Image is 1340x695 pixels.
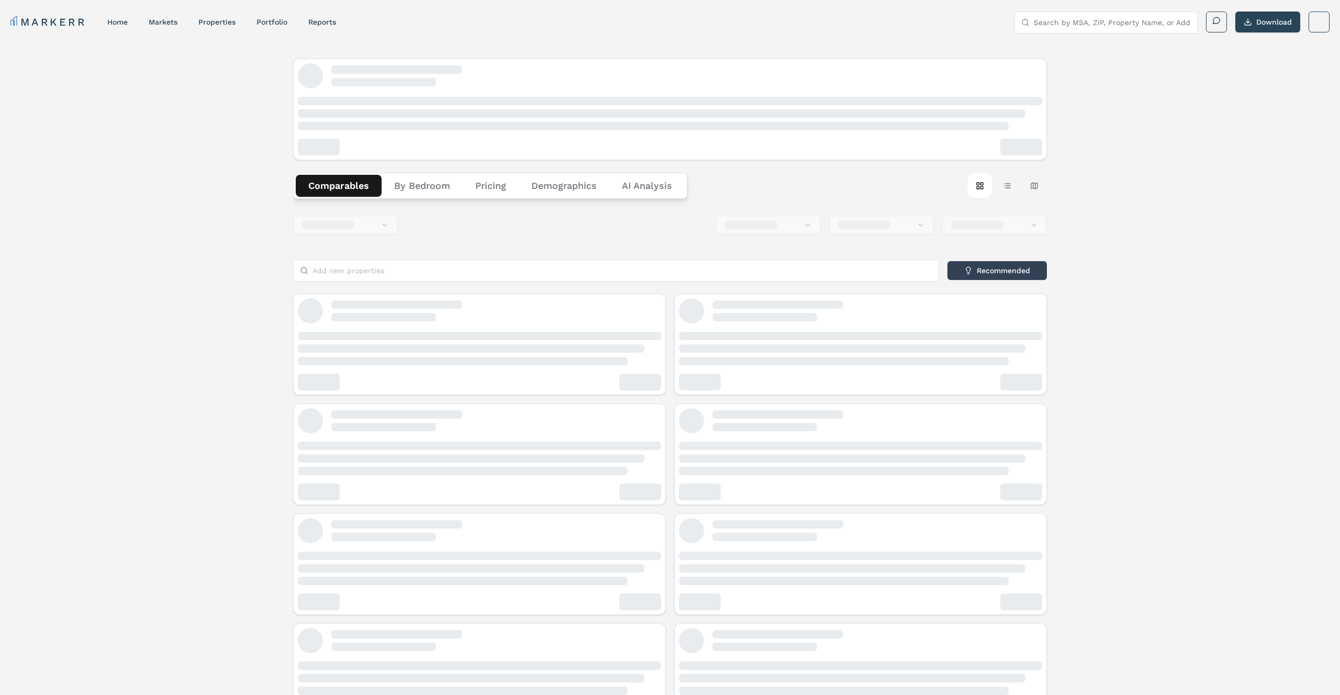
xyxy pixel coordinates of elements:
a: home [107,18,128,26]
a: MARKERR [10,15,86,29]
button: Pricing [463,175,519,197]
a: reports [308,18,336,26]
button: Comparables [296,175,382,197]
a: Portfolio [256,18,287,26]
button: Recommended [947,261,1047,280]
a: markets [149,18,177,26]
button: AI Analysis [609,175,685,197]
button: Download [1235,12,1300,32]
button: Demographics [519,175,609,197]
input: Add new properties [312,260,932,281]
input: Search by MSA, ZIP, Property Name, or Address [1034,12,1191,33]
button: By Bedroom [382,175,463,197]
a: properties [198,18,236,26]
